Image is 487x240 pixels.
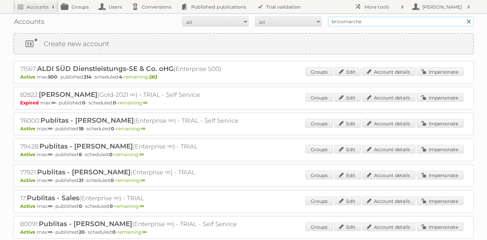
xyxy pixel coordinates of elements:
a: Impersonate [417,119,463,128]
a: Account details [362,222,415,231]
strong: ∞ [48,151,52,157]
strong: 0 [79,203,82,209]
span: remaining: [115,203,144,209]
h2: 77921: (Enterprise ∞) - TRIAL [20,168,252,177]
strong: 0 [111,177,114,183]
span: Active [20,126,37,132]
strong: 20 [79,229,85,235]
a: Groups [305,93,333,102]
a: Account details [362,145,415,153]
span: Publitas - [PERSON_NAME] [37,168,131,176]
strong: ∞ [141,126,145,132]
p: max: - published: - scheduled: - [20,203,467,209]
p: max: - published: - scheduled: - [20,126,467,132]
a: Groups [305,67,333,76]
strong: 21 [79,177,83,183]
span: remaining: [118,100,147,106]
a: Edit [334,171,361,179]
strong: ∞ [48,177,52,183]
a: Edit [334,93,361,102]
a: Groups [305,197,333,205]
a: Impersonate [417,145,463,153]
strong: ∞ [48,229,52,235]
strong: ∞ [143,100,147,106]
a: Edit [334,197,361,205]
a: Groups [305,119,333,128]
strong: 0 [109,151,113,157]
strong: ∞ [141,177,145,183]
span: remaining: [116,126,145,132]
strong: ∞ [48,126,52,132]
a: Groups [305,222,333,231]
strong: 18 [79,126,83,132]
strong: ∞ [51,100,56,106]
strong: 4 [119,74,122,80]
h2: 71567: (Enterprise 500) [20,65,252,73]
strong: 500 [48,74,57,80]
strong: 0 [111,126,114,132]
a: Groups [305,145,333,153]
a: Create new account [14,34,473,54]
a: Edit [334,145,361,153]
a: Account details [362,119,415,128]
span: remaining: [114,151,144,157]
h2: Accounts [27,4,48,10]
p: max: - published: - scheduled: - [20,74,467,80]
h2: More tools [364,4,398,10]
a: Impersonate [417,67,463,76]
strong: 6 [79,151,82,157]
a: Edit [334,119,361,128]
h2: [PERSON_NAME] [421,4,464,10]
span: Active [20,229,37,235]
p: max: - published: - scheduled: - [20,100,467,106]
a: Account details [362,171,415,179]
span: remaining: [117,229,147,235]
h2: 76000: (Enterprise ∞) - TRIAL - Self Service [20,116,252,125]
a: Account details [362,93,415,102]
h2: 17: (Enterprise ∞) - TRIAL [20,194,252,203]
a: Impersonate [417,93,463,102]
h2: 80091: (Enterprise ∞) - TRIAL - Self Service [20,220,252,228]
a: Edit [334,222,361,231]
strong: ∞ [139,151,144,157]
a: Groups [305,171,333,179]
span: Publitas - [PERSON_NAME] [39,142,133,150]
p: max: - published: - scheduled: - [20,177,467,183]
span: remaining: [116,177,145,183]
a: Account details [362,197,415,205]
a: Impersonate [417,171,463,179]
h2: 79428: (Enterprise ∞) - TRIAL [20,142,252,151]
span: ALDI SÜD Dienstleistungs-SE & Co. oHG [37,65,174,73]
strong: 0 [112,229,116,235]
span: Publitas - [PERSON_NAME] [40,116,134,124]
span: remaining: [124,74,157,80]
strong: ∞ [48,203,52,209]
p: max: - published: - scheduled: - [20,151,467,157]
a: Edit [334,67,361,76]
strong: 0 [110,203,113,209]
span: Publitas - Sales [27,194,79,202]
span: Active [20,177,37,183]
p: max: - published: - scheduled: - [20,229,467,235]
strong: 283 [149,74,157,80]
span: Active [20,74,37,80]
strong: ∞ [142,229,147,235]
strong: ∞ [140,203,144,209]
a: Impersonate [417,222,463,231]
a: Account details [362,67,415,76]
a: Impersonate [417,197,463,205]
strong: 214 [84,74,91,80]
strong: 0 [82,100,85,106]
span: Expired [20,100,40,106]
span: Active [20,151,37,157]
span: Publitas - [PERSON_NAME] [39,220,132,228]
span: Active [20,203,37,209]
strong: 0 [113,100,116,106]
span: [PERSON_NAME] [39,90,97,98]
h2: 82822: (Gold-2021 ∞) - TRIAL - Self Service [20,90,252,99]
